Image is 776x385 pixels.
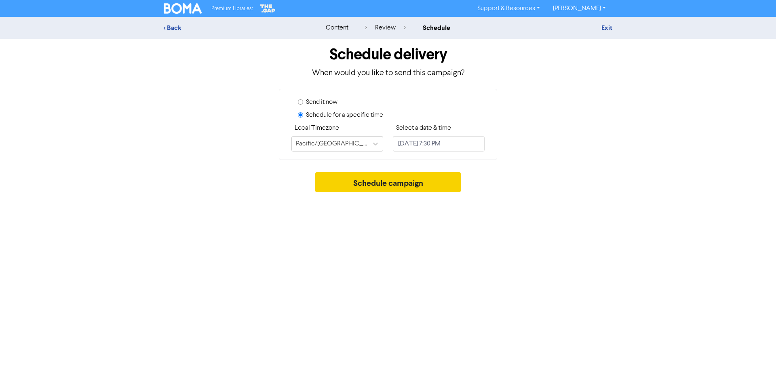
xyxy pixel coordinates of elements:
[546,2,612,15] a: [PERSON_NAME]
[326,23,348,33] div: content
[471,2,546,15] a: Support & Resources
[164,3,202,14] img: BOMA Logo
[396,123,451,133] label: Select a date & time
[259,3,277,14] img: The Gap
[164,45,612,64] h1: Schedule delivery
[211,6,253,11] span: Premium Libraries:
[306,110,383,120] label: Schedule for a specific time
[306,97,337,107] label: Send it now
[164,23,305,33] div: < Back
[164,67,612,79] p: When would you like to send this campaign?
[423,23,450,33] div: schedule
[296,139,369,149] div: Pacific/[GEOGRAPHIC_DATA]
[736,346,776,385] iframe: Chat Widget
[393,136,485,151] input: Click to select a date
[601,24,612,32] a: Exit
[295,123,339,133] label: Local Timezone
[315,172,461,192] button: Schedule campaign
[365,23,406,33] div: review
